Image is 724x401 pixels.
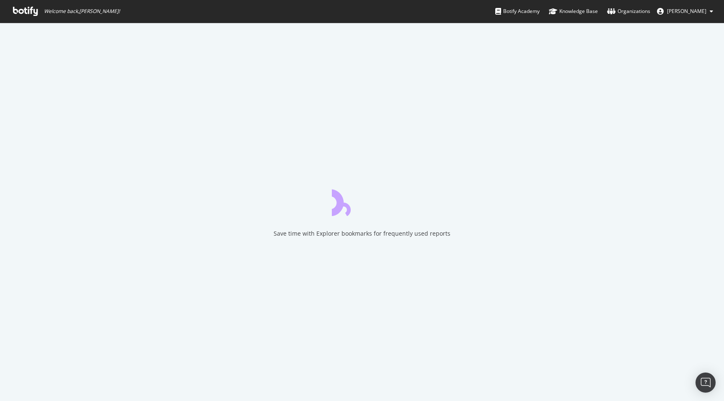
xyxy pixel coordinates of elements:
[44,8,120,15] span: Welcome back, [PERSON_NAME] !
[696,373,716,393] div: Open Intercom Messenger
[274,229,450,238] div: Save time with Explorer bookmarks for frequently used reports
[549,7,598,15] div: Knowledge Base
[332,186,392,216] div: animation
[607,7,650,15] div: Organizations
[667,8,706,15] span: Juan Lesmes
[650,5,720,18] button: [PERSON_NAME]
[495,7,540,15] div: Botify Academy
